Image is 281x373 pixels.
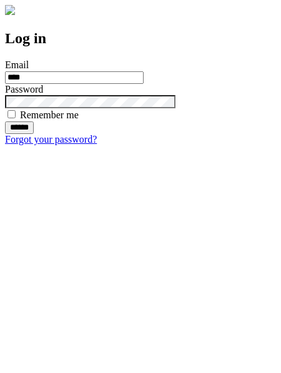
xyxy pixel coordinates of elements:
label: Remember me [20,110,79,120]
label: Password [5,84,43,95]
a: Forgot your password? [5,134,97,145]
h2: Log in [5,30,276,47]
img: logo-4e3dc11c47720685a147b03b5a06dd966a58ff35d612b21f08c02c0306f2b779.png [5,5,15,15]
label: Email [5,59,29,70]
